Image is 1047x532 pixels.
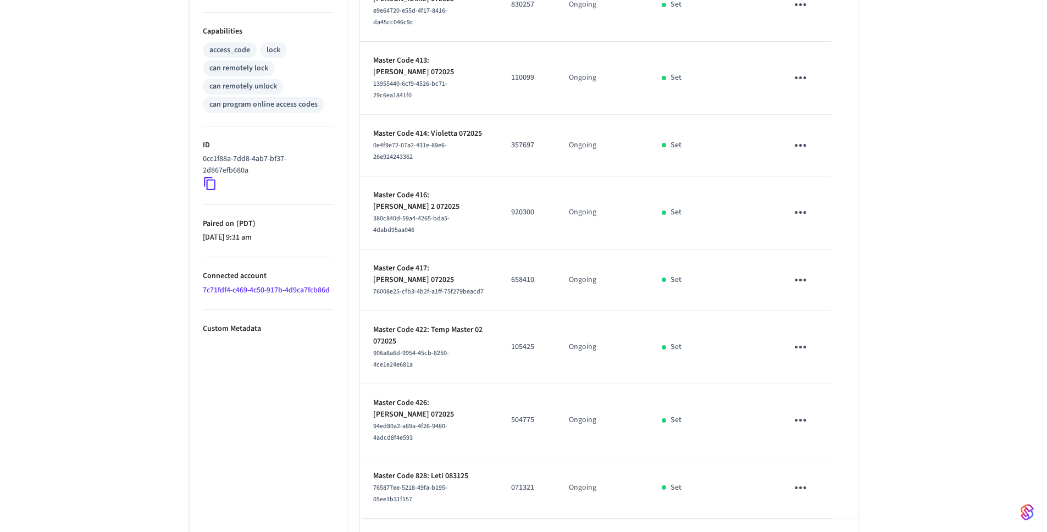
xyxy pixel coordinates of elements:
[556,250,649,311] td: Ongoing
[373,324,485,347] p: Master Code 422: Temp Master 02 072025
[373,483,447,504] span: 765877ee-5218-49fa-b195-05ee1b31f157
[373,128,485,140] p: Master Code 414: Violetta 072025
[556,115,649,176] td: Ongoing
[373,287,484,296] span: 76008e25-cfb3-4b2f-a1ff-75f279beacd7
[556,457,649,519] td: Ongoing
[556,384,649,457] td: Ongoing
[373,397,485,420] p: Master Code 426: [PERSON_NAME] 072025
[671,341,682,353] p: Set
[373,214,450,235] span: 380c840d-59a4-4265-bda5-4dabd95aa046
[209,63,268,74] div: can remotely lock
[556,176,649,250] td: Ongoing
[203,285,330,296] a: 7c71fdf4-c469-4c50-917b-4d9ca7fcb86d
[511,72,542,84] p: 110099
[209,45,250,56] div: access_code
[671,72,682,84] p: Set
[671,482,682,494] p: Set
[203,153,329,176] p: 0cc1f88a-7dd8-4ab7-bf37-2d867efb680a
[203,26,334,37] p: Capabilities
[203,140,334,151] p: ID
[671,414,682,426] p: Set
[373,55,485,78] p: Master Code 413: [PERSON_NAME] 072025
[203,218,334,230] p: Paired on
[203,270,334,282] p: Connected account
[511,341,542,353] p: 105425
[234,218,256,229] span: ( PDT )
[671,274,682,286] p: Set
[373,6,447,27] span: e9e64720-e55d-4f17-8416-da45cc046c9c
[511,207,542,218] p: 920300
[267,45,280,56] div: lock
[671,140,682,151] p: Set
[511,482,542,494] p: 071321
[671,207,682,218] p: Set
[1021,503,1034,521] img: SeamLogoGradient.69752ec5.svg
[209,99,318,110] div: can program online access codes
[203,323,334,335] p: Custom Metadata
[556,42,649,115] td: Ongoing
[373,263,485,286] p: Master Code 417: [PERSON_NAME] 072025
[203,232,334,243] p: [DATE] 9:31 am
[373,470,485,482] p: Master Code 828: Leti 083125
[556,311,649,384] td: Ongoing
[373,422,447,442] span: 94ed80a2-a89a-4f26-9480-4adcd8f4e593
[511,274,542,286] p: 658410
[373,190,485,213] p: Master Code 416: [PERSON_NAME] 2 072025
[209,81,277,92] div: can remotely unlock
[373,141,447,162] span: 0e4f9e72-07a2-431e-89e6-26e924243362
[511,414,542,426] p: 504775
[373,348,449,369] span: 906a8a6d-9954-45cb-8250-4ce1e24e681a
[511,140,542,151] p: 357697
[373,79,447,100] span: 13955440-6cf9-4526-bc71-29c6ea1841f0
